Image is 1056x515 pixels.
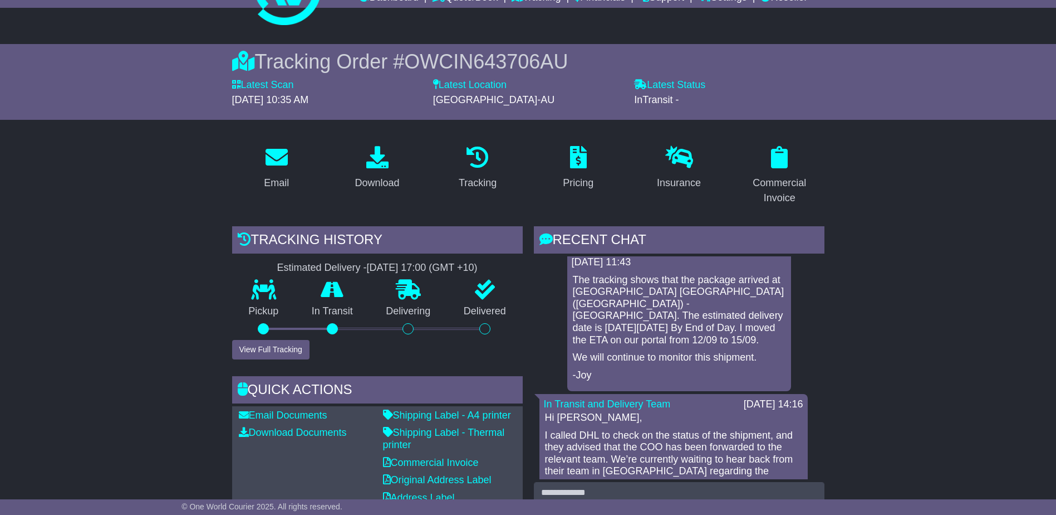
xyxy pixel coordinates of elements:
[239,410,327,421] a: Email Documents
[544,399,671,410] a: In Transit and Delivery Team
[355,176,399,191] div: Download
[433,79,507,91] label: Latest Location
[367,262,478,274] div: [DATE] 17:00 (GMT +10)
[534,226,824,256] div: RECENT CHAT
[181,502,342,511] span: © One World Courier 2025. All rights reserved.
[239,427,347,438] a: Download Documents
[735,142,824,210] a: Commercial Invoice
[634,79,705,91] label: Latest Status
[383,410,511,421] a: Shipping Label - A4 printer
[545,430,802,490] p: I called DHL to check on the status of the shipment, and they advised that the COO has been forwa...
[572,256,787,269] div: [DATE] 11:43
[232,94,309,105] span: [DATE] 10:35 AM
[232,340,310,359] button: View Full Tracking
[433,94,554,105] span: [GEOGRAPHIC_DATA]-AU
[451,142,504,195] a: Tracking
[742,176,817,206] div: Commercial Invoice
[556,142,601,195] a: Pricing
[232,305,296,318] p: Pickup
[232,376,523,406] div: Quick Actions
[383,492,455,503] a: Address Label
[573,274,785,347] p: The tracking shows that the package arrived at [GEOGRAPHIC_DATA] [GEOGRAPHIC_DATA] ([GEOGRAPHIC_D...
[232,79,294,91] label: Latest Scan
[563,176,593,191] div: Pricing
[383,474,492,485] a: Original Address Label
[232,262,523,274] div: Estimated Delivery -
[264,176,289,191] div: Email
[545,412,802,424] p: Hi [PERSON_NAME],
[370,305,448,318] p: Delivering
[295,305,370,318] p: In Transit
[657,176,701,191] div: Insurance
[650,142,708,195] a: Insurance
[573,370,785,382] p: -Joy
[347,142,406,195] a: Download
[232,226,523,256] div: Tracking history
[459,176,497,191] div: Tracking
[634,94,679,105] span: InTransit -
[257,142,296,195] a: Email
[383,457,479,468] a: Commercial Invoice
[383,427,505,450] a: Shipping Label - Thermal printer
[447,305,523,318] p: Delivered
[744,399,803,411] div: [DATE] 14:16
[232,50,824,74] div: Tracking Order #
[573,352,785,364] p: We will continue to monitor this shipment.
[404,50,568,73] span: OWCIN643706AU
